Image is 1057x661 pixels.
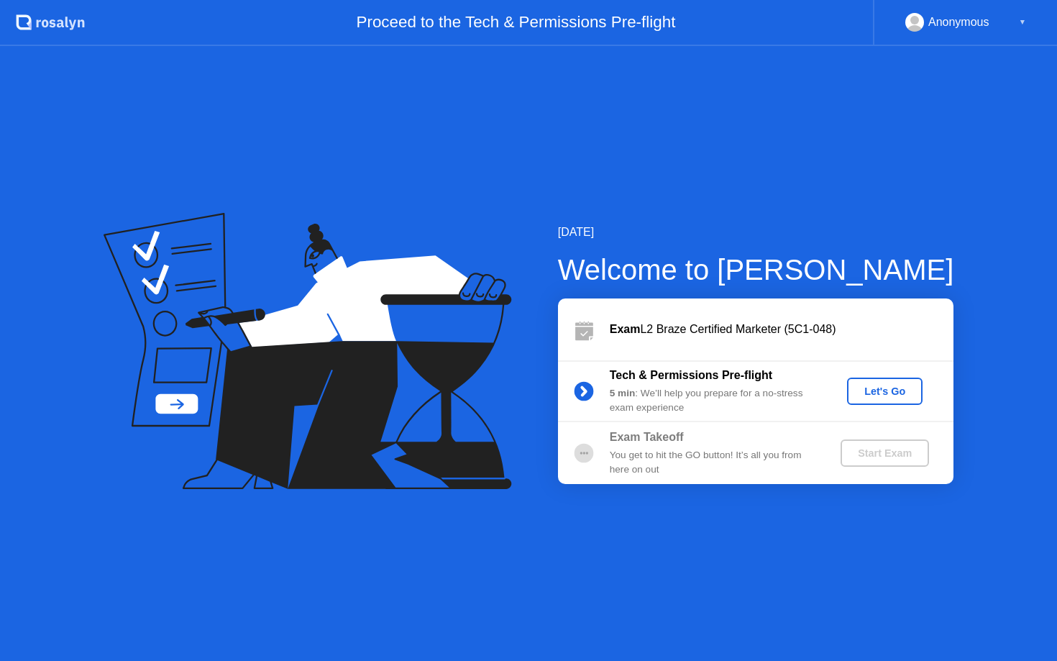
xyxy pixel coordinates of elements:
[610,323,641,335] b: Exam
[1019,13,1026,32] div: ▼
[841,439,929,467] button: Start Exam
[610,386,817,416] div: : We’ll help you prepare for a no-stress exam experience
[847,378,923,405] button: Let's Go
[610,321,953,338] div: L2 Braze Certified Marketer (5C1-048)
[846,447,923,459] div: Start Exam
[610,369,772,381] b: Tech & Permissions Pre-flight
[853,386,917,397] div: Let's Go
[558,248,954,291] div: Welcome to [PERSON_NAME]
[558,224,954,241] div: [DATE]
[610,431,684,443] b: Exam Takeoff
[610,448,817,478] div: You get to hit the GO button! It’s all you from here on out
[928,13,989,32] div: Anonymous
[610,388,636,398] b: 5 min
